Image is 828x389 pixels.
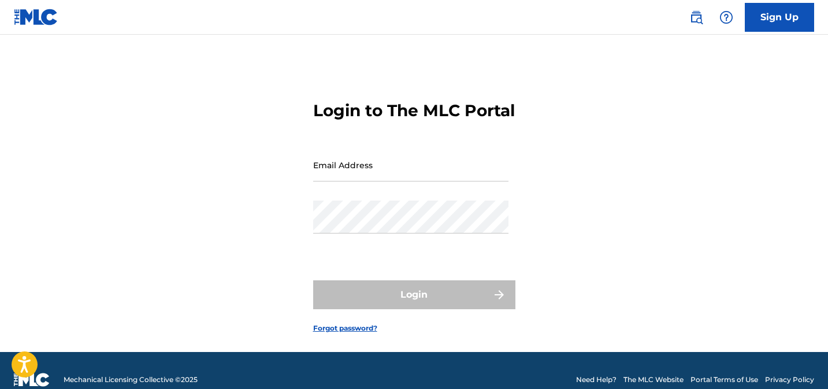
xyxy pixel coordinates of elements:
div: Help [715,6,738,29]
a: Forgot password? [313,323,377,334]
a: Privacy Policy [765,375,814,385]
a: Portal Terms of Use [690,375,758,385]
a: Public Search [685,6,708,29]
h3: Login to The MLC Portal [313,101,515,121]
a: Need Help? [576,375,617,385]
img: logo [14,373,50,387]
a: The MLC Website [623,375,684,385]
img: search [689,10,703,24]
a: Sign Up [745,3,814,32]
span: Mechanical Licensing Collective © 2025 [64,375,198,385]
img: help [719,10,733,24]
img: MLC Logo [14,9,58,25]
